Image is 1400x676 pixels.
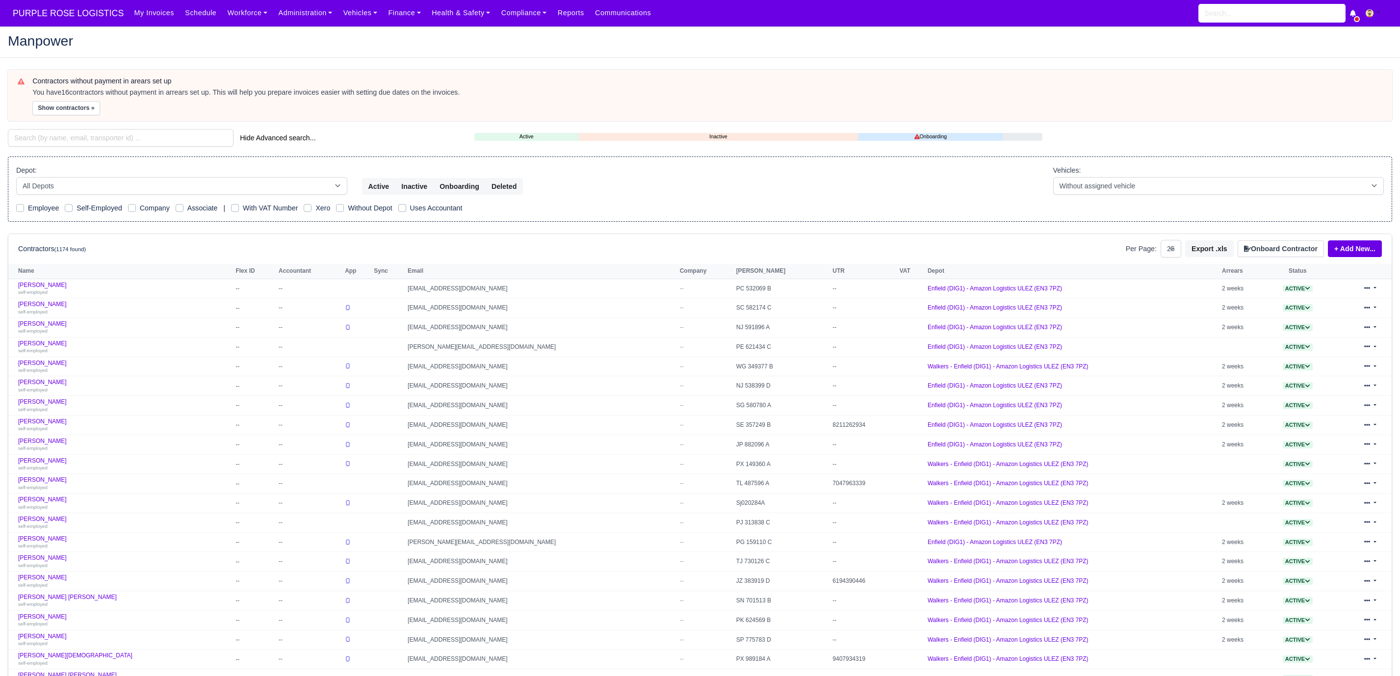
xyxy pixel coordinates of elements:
[233,650,276,669] td: --
[276,474,342,494] td: --
[1219,279,1267,298] td: 2 weeks
[405,572,677,591] td: [EMAIL_ADDRESS][DOMAIN_NAME]
[928,402,1062,409] a: Enfield (DIG1) - Amazon Logistics ULEZ (EN3 7PZ)
[734,513,830,532] td: PJ 313838 C
[18,465,48,470] small: self-employed
[140,203,170,214] label: Company
[496,3,552,23] a: Compliance
[276,337,342,357] td: --
[233,416,276,435] td: --
[1283,617,1313,624] a: Active
[18,282,231,296] a: [PERSON_NAME] self-employed
[405,513,677,532] td: [EMAIL_ADDRESS][DOMAIN_NAME]
[54,246,86,252] small: (1174 found)
[233,298,276,318] td: --
[830,416,897,435] td: 8211262934
[405,552,677,572] td: [EMAIL_ADDRESS][DOMAIN_NAME]
[315,203,330,214] label: Xero
[1283,617,1313,624] span: Active
[734,572,830,591] td: JZ 383919 D
[338,3,383,23] a: Vehicles
[1283,441,1313,448] a: Active
[680,577,684,584] span: --
[405,591,677,611] td: [EMAIL_ADDRESS][DOMAIN_NAME]
[233,532,276,552] td: --
[276,454,342,474] td: --
[276,376,342,396] td: --
[243,203,298,214] label: With VAT Number
[410,203,463,214] label: Uses Accountant
[552,3,590,23] a: Reports
[405,435,677,454] td: [EMAIL_ADDRESS][DOMAIN_NAME]
[129,3,180,23] a: My Invoices
[18,660,48,666] small: self-employed
[1283,461,1313,468] span: Active
[8,4,129,23] a: PURPLE ROSE LOGISTICS
[1283,519,1313,526] a: Active
[233,337,276,357] td: --
[928,285,1062,292] a: Enfield (DIG1) - Amazon Logistics ULEZ (EN3 7PZ)
[928,558,1089,565] a: Walkers - Enfield (DIG1) - Amazon Logistics ULEZ (EN3 7PZ)
[18,360,231,374] a: [PERSON_NAME] self-employed
[233,435,276,454] td: --
[18,613,231,627] a: [PERSON_NAME] self-employed
[1283,382,1313,389] a: Active
[830,357,897,376] td: --
[680,441,684,448] span: --
[734,318,830,338] td: NJ 591896 A
[928,577,1089,584] a: Walkers - Enfield (DIG1) - Amazon Logistics ULEZ (EN3 7PZ)
[734,337,830,357] td: PE 621434 C
[18,457,231,471] a: [PERSON_NAME] self-employed
[830,318,897,338] td: --
[276,591,342,611] td: --
[383,3,426,23] a: Finance
[371,264,405,279] th: Sync
[830,337,897,357] td: --
[830,532,897,552] td: --
[1283,421,1313,429] span: Active
[276,513,342,532] td: --
[16,165,37,176] label: Depot:
[233,591,276,611] td: --
[680,519,684,526] span: --
[276,610,342,630] td: --
[1219,318,1267,338] td: 2 weeks
[734,591,830,611] td: SN 701513 B
[1328,240,1382,257] a: + Add New...
[1219,357,1267,376] td: 2 weeks
[18,523,48,529] small: self-employed
[680,304,684,311] span: --
[734,454,830,474] td: PX 149360 A
[18,367,48,373] small: self-employed
[830,376,897,396] td: --
[579,132,858,141] a: Inactive
[1283,324,1313,331] a: Active
[1283,363,1313,370] a: Active
[1198,4,1346,23] input: Search...
[1219,552,1267,572] td: 2 weeks
[1283,480,1313,487] span: Active
[276,650,342,669] td: --
[928,363,1089,370] a: Walkers - Enfield (DIG1) - Amazon Logistics ULEZ (EN3 7PZ)
[830,630,897,650] td: --
[18,535,231,549] a: [PERSON_NAME] self-employed
[18,418,231,432] a: [PERSON_NAME] self-employed
[18,438,231,452] a: [PERSON_NAME] self-employed
[680,655,684,662] span: --
[1219,376,1267,396] td: 2 weeks
[8,3,129,23] span: PURPLE ROSE LOGISTICS
[1283,636,1313,643] a: Active
[1283,304,1313,311] a: Active
[734,630,830,650] td: SP 775783 D
[18,633,231,647] a: [PERSON_NAME] self-employed
[276,572,342,591] td: --
[928,617,1089,624] a: Walkers - Enfield (DIG1) - Amazon Logistics ULEZ (EN3 7PZ)
[273,3,337,23] a: Administration
[223,204,225,212] span: |
[32,77,1382,85] h6: Contractors without payment in arears set up
[1185,240,1234,257] button: Export .xls
[276,264,342,279] th: Accountant
[734,494,830,513] td: Sj020284A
